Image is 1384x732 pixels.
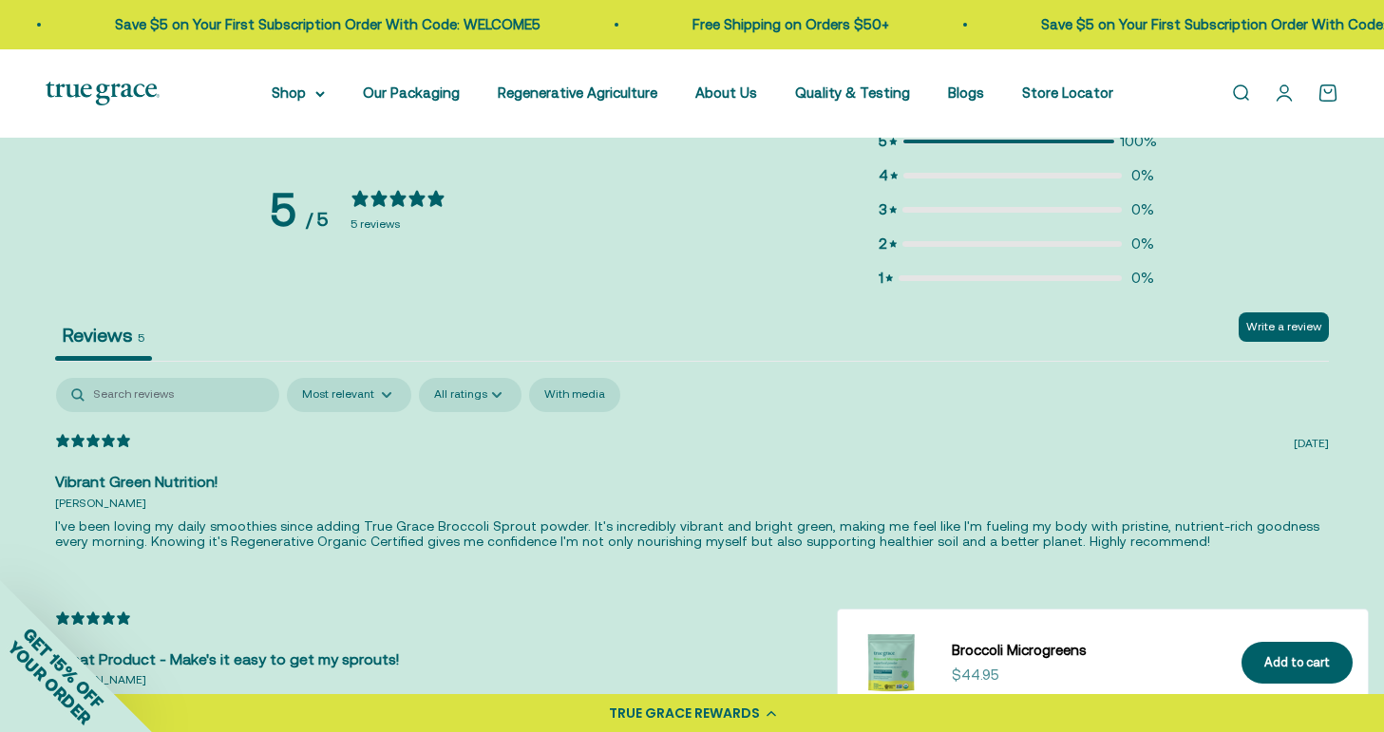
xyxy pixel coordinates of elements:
div: [DATE] [1294,435,1329,453]
div: 0 reviews with 2 stars0% [879,233,1154,255]
div: 5 reviews [351,217,464,232]
button: Add to cart [1242,642,1353,685]
a: Broccoli Microgreens [952,639,1219,662]
span: 1 [879,267,883,290]
div: Great Product - Make's it easy to get my sprouts! [55,648,1329,672]
span: 5 [879,130,887,153]
div: / 5 [306,208,328,231]
sale-price: $44.95 [952,664,999,686]
div: Vibrant Green Nutrition! [55,470,1329,495]
button: Reviews [55,312,152,361]
img: Broccoli Microgreens have been shown in studies to gently support the detoxification process — ak... [853,625,929,701]
div: TRUE GRACE REWARDS [609,704,760,723]
div: 0 reviews with 2 stars [902,241,1122,247]
div: 0 reviews with 1 stars0% [879,267,1154,290]
div: 0 reviews with 4 stars0% [879,164,1154,187]
div: 0 reviews with 3 stars0% [879,198,1154,221]
span: 0 % [1127,198,1154,221]
div: 5 star review [55,432,131,455]
span: 100 % [1120,130,1154,153]
span: 3 [879,198,887,221]
span: 0 % [1127,233,1154,255]
button: Write a review, opens in a new tab [1239,312,1329,342]
a: Quality & Testing [795,84,910,101]
span: 0 % [1127,267,1154,290]
div: 5 reviews with 5 stars [902,139,1115,144]
p: I've been loving my daily smoothies since adding True Grace Broccoli Sprout powder. It's incredib... [55,518,1329,549]
span: YOUR ORDER [4,637,95,728]
div: 0 reviews with 3 stars [902,207,1122,213]
p: Save $5 on Your First Subscription Order With Code: WELCOME5 [115,13,540,36]
span: With media [544,387,605,401]
div: Average rating is 5 stars [271,182,328,237]
small: 5 [138,331,144,345]
span: GET 15% OFF [19,624,107,712]
a: Free Shipping on Orders $50+ [692,16,889,32]
div: 5 reviews with 5 stars100% [879,130,1154,153]
div: Add to cart [1264,653,1330,673]
a: Regenerative Agriculture [498,84,657,101]
input: Search [56,378,279,412]
select: Sort by: [287,378,411,412]
a: About Us [695,84,757,101]
div: [PERSON_NAME] [55,495,146,513]
div: 0 reviews with 4 stars [903,173,1122,178]
div: 5 [271,182,296,237]
a: Blogs [948,84,984,101]
select: Filter by: [419,378,521,412]
span: 4 [879,164,888,187]
span: 0 % [1127,164,1154,187]
summary: Shop [272,82,325,104]
a: Our Packaging [363,84,460,101]
span: 2 [879,233,887,255]
div: Product Reviews and Questions tabs [55,312,152,361]
a: Store Locator [1022,84,1113,101]
div: 0 reviews with 1 stars [899,275,1121,281]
